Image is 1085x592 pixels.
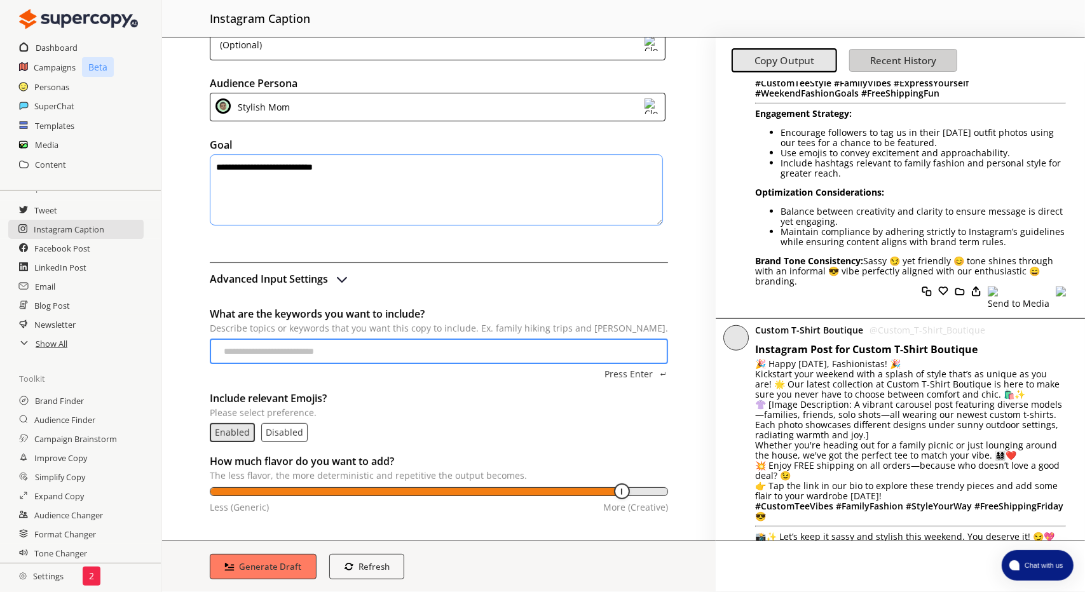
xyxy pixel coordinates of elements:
img: Close [19,572,27,580]
img: Media [988,286,998,297]
div: Stylish Mom [233,98,290,116]
a: Show All [36,334,67,353]
button: Enabled [215,427,250,438]
h2: Audience Persona [210,74,668,93]
a: Campaign Brainstorm [34,429,117,448]
a: Email [35,277,55,296]
p: 🎉 Happy [DATE], Fashionistas! 🎉 [755,359,1066,369]
img: Copy [922,286,932,297]
a: Templates [35,116,74,135]
p: 👚 [Image Description: A vibrant carousel post featuring diverse models—families, friends, solo sh... [755,400,1066,440]
textarea: textarea-textarea [210,154,663,225]
p: Send to Media [988,299,1049,309]
input: topics-input [210,339,668,364]
a: Newsletter [34,315,76,334]
button: Recent History [849,49,957,72]
img: Like [938,286,948,297]
a: Campaigns [34,58,76,77]
a: Audience Finder [34,410,95,429]
li: Include hashtags relevant to family fashion and personal style for greater reach. [781,158,1066,178]
a: Dashboard [36,38,78,57]
h2: How much flavor do you want to add? [210,452,668,471]
p: Kickstart your weekend with a splash of style that’s as unique as you are! 🌟 Our latest collectio... [755,369,1066,400]
a: Tweet [34,201,57,220]
a: Expand Copy [34,487,84,506]
b: Generate Draft [240,561,302,572]
p: The less flavor, the more deterministic and repetitive the output becomes. [210,471,668,481]
a: Media [35,135,58,154]
p: Press Enter [604,369,653,379]
img: Press Enter [659,372,667,376]
span: temperature-input [210,452,668,519]
img: Close [19,6,138,32]
a: Simplify Copy [35,468,85,487]
b: Custom T-Shirt Boutique [755,324,863,336]
p: Please select preference. [210,408,668,418]
span: @ Custom_T-Shirt_Boutique [870,324,985,336]
a: LinkedIn Post [34,258,86,277]
div: emoji-text-list [210,423,668,442]
button: advanced-inputs [210,269,350,288]
a: Personas [34,77,69,97]
a: Facebook Post [34,239,90,258]
a: SuperChat [34,97,74,116]
h2: Brand Finder [35,391,84,410]
a: Format Changer [34,525,96,544]
span: Chat with us [1020,560,1066,570]
button: atlas-launcher [1002,550,1074,581]
h2: What are the keywords you want to include? [210,304,668,323]
img: Close [215,98,231,114]
p: 👉 Tap the link in our bio to explore these trendy pieces and add some flair to your wardrobe [DATE]! [755,481,1066,501]
strong: Engagement Strategy: [755,107,852,119]
h2: Goal [210,135,668,154]
h2: instagram caption [210,6,310,30]
p: Whether you're heading out for a family picnic or just lounging around the house, we've got the p... [755,440,1066,461]
a: Tone Changer [34,544,87,563]
h2: Instagram Caption [34,220,104,239]
b: Refresh [358,561,390,572]
p: Beta [82,57,114,77]
li: Maintain compliance by adhering strictly to Instagram’s guidelines while ensuring content aligns ... [781,227,1066,247]
h2: Advanced Input Settings [210,269,328,288]
p: Disabled [266,427,303,438]
img: Like [971,286,981,297]
p: Describe topics or keywords that you want this copy to include. Ex. family hiking trips and [PERS... [210,323,668,333]
b: Copy Output [754,54,815,67]
a: Content [35,155,66,174]
a: Audience Changer [34,506,103,525]
strong: Brand Tone Consistency: [755,255,863,267]
li: Use emojis to convey excitement and approachability. [781,148,1066,158]
img: Close [645,98,660,114]
div: (Optional) [215,36,262,55]
img: Close [645,36,660,51]
p: 📸✨ Let’s keep it sassy and stylish this weekend. You deserve it! 😏💖 [755,532,1066,542]
a: Improve Copy [34,448,87,468]
img: Like [955,286,965,297]
button: Copy Output [732,49,837,73]
a: Blog Post [34,296,70,315]
button: topics-add-button [604,369,668,379]
p: More (Creative) [603,502,668,513]
p: Less (Generic) [210,502,269,513]
strong: Instagram Post for Custom T-Shirt Boutique [755,342,978,356]
li: Balance between creativity and clarity to ensure message is direct yet engaging. [781,206,1066,227]
p: Sassy 😏 yet friendly 😊 tone shines through with an informal 😎 vibe perfectly aligned with our ent... [755,256,1066,286]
